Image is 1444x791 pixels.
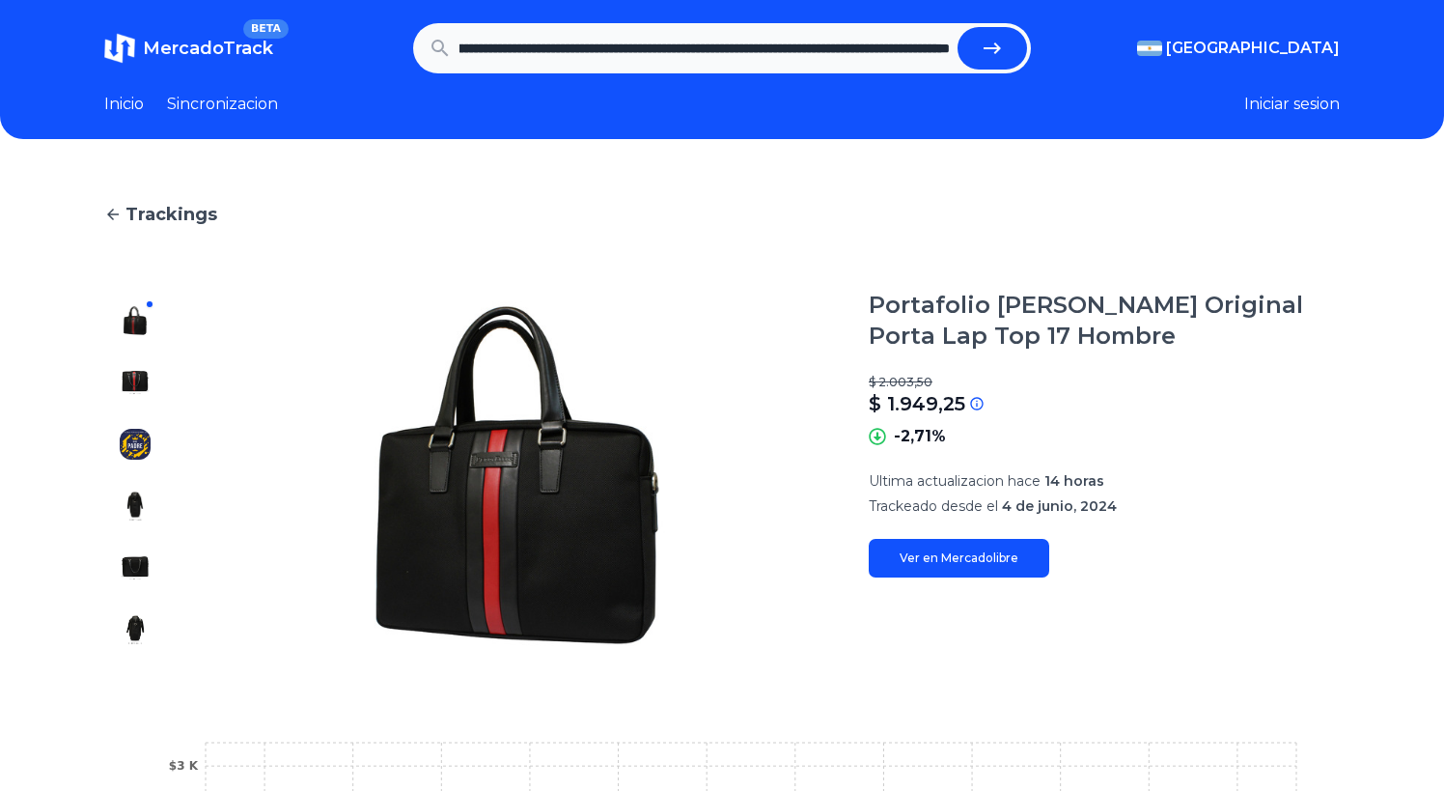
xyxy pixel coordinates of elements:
[104,33,135,64] img: MercadoTrack
[243,19,289,39] span: BETA
[869,497,998,515] span: Trackeado desde el
[104,201,1340,228] a: Trackings
[869,375,1340,390] p: $ 2.003,50
[1166,37,1340,60] span: [GEOGRAPHIC_DATA]
[1137,37,1340,60] button: [GEOGRAPHIC_DATA]
[120,367,151,398] img: Portafolio Perry Ellis Original Porta Lap Top 17 Hombre
[120,305,151,336] img: Portafolio Perry Ellis Original Porta Lap Top 17 Hombre
[169,759,199,773] tspan: $3 K
[104,93,144,116] a: Inicio
[1137,41,1162,56] img: Argentina
[104,33,273,64] a: MercadoTrackBETA
[120,491,151,522] img: Portafolio Perry Ellis Original Porta Lap Top 17 Hombre
[120,552,151,583] img: Portafolio Perry Ellis Original Porta Lap Top 17 Hombre
[205,290,830,661] img: Portafolio Perry Ellis Original Porta Lap Top 17 Hombre
[1002,497,1117,515] span: 4 de junio, 2024
[869,472,1041,490] span: Ultima actualizacion hace
[1244,93,1340,116] button: Iniciar sesion
[143,38,273,59] span: MercadoTrack
[120,429,151,460] img: Portafolio Perry Ellis Original Porta Lap Top 17 Hombre
[894,425,946,448] p: -2,71%
[869,539,1049,578] a: Ver en Mercadolibre
[1044,472,1104,490] span: 14 horas
[120,614,151,645] img: Portafolio Perry Ellis Original Porta Lap Top 17 Hombre
[869,390,965,417] p: $ 1.949,25
[125,201,217,228] span: Trackings
[869,290,1340,352] h1: Portafolio [PERSON_NAME] Original Porta Lap Top 17 Hombre
[167,93,278,116] a: Sincronizacion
